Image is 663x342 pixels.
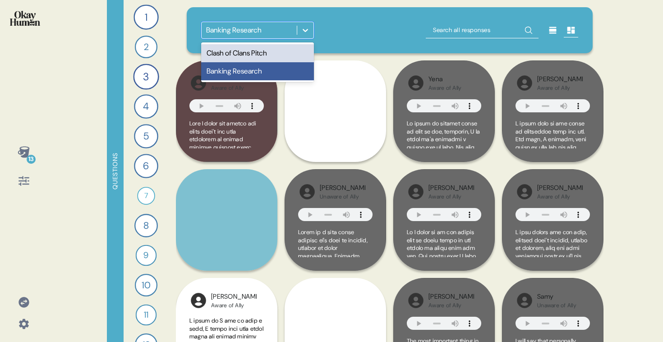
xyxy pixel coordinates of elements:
[537,193,583,200] div: Aware of Ally
[134,124,158,148] div: 5
[134,154,158,178] div: 6
[133,64,159,89] div: 3
[537,302,576,309] div: Unaware of Ally
[428,292,474,302] div: [PERSON_NAME]
[537,292,576,302] div: Samy
[426,22,539,38] input: Search all responses
[134,214,158,237] div: 8
[298,183,316,201] img: l1ibTKarBSWXLOhlfT5LxFP+OttMJpPJZDKZTCbz9PgHEggSPYjZSwEAAAAASUVORK5CYII=
[201,44,314,62] div: Clash of Clans Pitch
[135,36,157,58] div: 2
[428,193,474,200] div: Aware of Ally
[134,5,158,29] div: 1
[537,74,583,84] div: [PERSON_NAME]
[136,305,157,326] div: 11
[10,11,40,26] img: okayhuman.3b1b6348.png
[137,187,155,205] div: 7
[407,74,425,92] img: l1ibTKarBSWXLOhlfT5LxFP+OttMJpPJZDKZTCbz9PgHEggSPYjZSwEAAAAASUVORK5CYII=
[320,183,365,193] div: [PERSON_NAME]
[428,84,461,92] div: Aware of Ally
[27,155,36,164] div: 13
[537,84,583,92] div: Aware of Ally
[428,183,474,193] div: [PERSON_NAME]
[134,94,158,119] div: 4
[537,183,583,193] div: [PERSON_NAME]
[189,74,207,92] img: l1ibTKarBSWXLOhlfT5LxFP+OttMJpPJZDKZTCbz9PgHEggSPYjZSwEAAAAASUVORK5CYII=
[136,245,157,266] div: 9
[189,291,207,310] img: l1ibTKarBSWXLOhlfT5LxFP+OttMJpPJZDKZTCbz9PgHEggSPYjZSwEAAAAASUVORK5CYII=
[516,183,534,201] img: l1ibTKarBSWXLOhlfT5LxFP+OttMJpPJZDKZTCbz9PgHEggSPYjZSwEAAAAASUVORK5CYII=
[135,274,157,296] div: 10
[206,25,262,36] div: Banking Research
[211,302,257,309] div: Aware of Ally
[428,302,474,309] div: Aware of Ally
[516,291,534,310] img: l1ibTKarBSWXLOhlfT5LxFP+OttMJpPJZDKZTCbz9PgHEggSPYjZSwEAAAAASUVORK5CYII=
[428,74,461,84] div: Yena
[211,292,257,302] div: [PERSON_NAME]
[320,193,365,200] div: Unaware of Ally
[211,84,257,92] div: Aware of Ally
[201,62,314,80] div: Banking Research
[407,183,425,201] img: l1ibTKarBSWXLOhlfT5LxFP+OttMJpPJZDKZTCbz9PgHEggSPYjZSwEAAAAASUVORK5CYII=
[516,74,534,92] img: l1ibTKarBSWXLOhlfT5LxFP+OttMJpPJZDKZTCbz9PgHEggSPYjZSwEAAAAASUVORK5CYII=
[407,291,425,310] img: l1ibTKarBSWXLOhlfT5LxFP+OttMJpPJZDKZTCbz9PgHEggSPYjZSwEAAAAASUVORK5CYII=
